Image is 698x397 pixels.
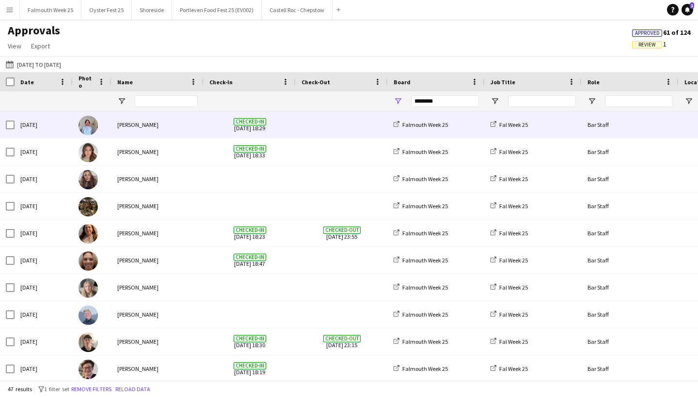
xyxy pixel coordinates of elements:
span: Approved [635,30,660,36]
a: Fal Week 25 [491,229,528,237]
a: Fal Week 25 [491,338,528,345]
div: [DATE] [15,193,73,219]
div: [PERSON_NAME] [111,301,204,328]
span: Falmouth Week 25 [402,121,448,128]
a: Falmouth Week 25 [394,338,448,345]
a: 1 [682,4,693,15]
img: Mark Spargo [79,116,98,135]
a: Falmouth Week 25 [394,284,448,291]
span: Fal Week 25 [499,121,528,128]
a: Falmouth Week 25 [394,121,448,128]
button: Open Filter Menu [587,97,596,106]
span: 61 of 124 [632,28,690,37]
div: Bar Staff [582,355,679,382]
input: Job Title Filter Input [508,95,576,107]
span: Falmouth Week 25 [402,257,448,264]
span: Fal Week 25 [499,202,528,210]
span: Checked-in [234,254,266,261]
span: Falmouth Week 25 [402,284,448,291]
span: Name [117,78,133,86]
a: Falmouth Week 25 [394,175,448,183]
img: Grace Honey [79,170,98,189]
span: [DATE] 18:19 [209,355,290,382]
div: Bar Staff [582,138,679,165]
span: 1 [632,40,666,48]
a: Fal Week 25 [491,175,528,183]
img: Hamish Spence [79,333,98,352]
div: [DATE] [15,355,73,382]
div: Bar Staff [582,274,679,301]
span: Falmouth Week 25 [402,175,448,183]
span: Check-Out [301,78,330,86]
div: [DATE] [15,220,73,246]
span: Role [587,78,600,86]
span: Falmouth Week 25 [402,338,448,345]
span: Fal Week 25 [499,229,528,237]
span: [DATE] 18:33 [209,138,290,165]
div: [DATE] [15,138,73,165]
button: Open Filter Menu [394,97,402,106]
div: [DATE] [15,247,73,274]
a: Falmouth Week 25 [394,148,448,155]
a: Fal Week 25 [491,365,528,372]
div: [PERSON_NAME] [111,274,204,301]
span: Falmouth Week 25 [402,311,448,318]
a: Falmouth Week 25 [394,202,448,210]
span: Fal Week 25 [499,284,528,291]
span: Falmouth Week 25 [402,202,448,210]
img: Rachel Spargo [79,224,98,244]
div: Bar Staff [582,111,679,138]
div: [DATE] [15,301,73,328]
span: [DATE] 18:23 [209,220,290,246]
button: Castell Roc - Chepstow [262,0,333,19]
input: Name Filter Input [135,95,198,107]
button: Shoreside [132,0,172,19]
span: Export [31,42,50,50]
div: [PERSON_NAME] [111,138,204,165]
button: Remove filters [69,384,113,395]
div: [PERSON_NAME] [111,247,204,274]
span: Checked-in [234,145,266,153]
a: Fal Week 25 [491,257,528,264]
input: Board Filter Input [411,95,479,107]
span: Check-In [209,78,233,86]
img: Natalie Hood [79,197,98,216]
div: [PERSON_NAME] [111,355,204,382]
span: [DATE] 18:47 [209,247,290,274]
span: Review [638,42,656,48]
button: Open Filter Menu [491,97,499,106]
div: [PERSON_NAME] [111,111,204,138]
span: Job Title [491,78,515,86]
button: Open Filter Menu [684,97,693,106]
span: 1 [690,2,694,9]
div: [DATE] [15,111,73,138]
span: Fal Week 25 [499,175,528,183]
a: Fal Week 25 [491,121,528,128]
a: Fal Week 25 [491,311,528,318]
img: Scarlett Bennett [79,251,98,271]
img: Jack Woolcock [79,360,98,379]
button: Reload data [113,384,152,395]
a: Fal Week 25 [491,284,528,291]
a: Fal Week 25 [491,202,528,210]
a: Falmouth Week 25 [394,311,448,318]
a: Export [27,40,54,52]
span: Fal Week 25 [499,148,528,155]
span: [DATE] 23:55 [301,220,382,246]
input: Role Filter Input [605,95,673,107]
div: Bar Staff [582,328,679,355]
span: Falmouth Week 25 [402,148,448,155]
button: Open Filter Menu [117,97,126,106]
button: Oyster Fest 25 [81,0,132,19]
img: Lynty Misselbrook [79,278,98,298]
div: [PERSON_NAME] [111,193,204,219]
span: 1 filter set [44,385,69,393]
div: [PERSON_NAME] [111,328,204,355]
a: Fal Week 25 [491,148,528,155]
span: [DATE] 18:30 [209,328,290,355]
div: Bar Staff [582,193,679,219]
button: Falmouth Week 25 [20,0,81,19]
span: Checked-out [323,227,361,234]
div: [PERSON_NAME] [111,166,204,192]
span: Checked-in [234,118,266,125]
